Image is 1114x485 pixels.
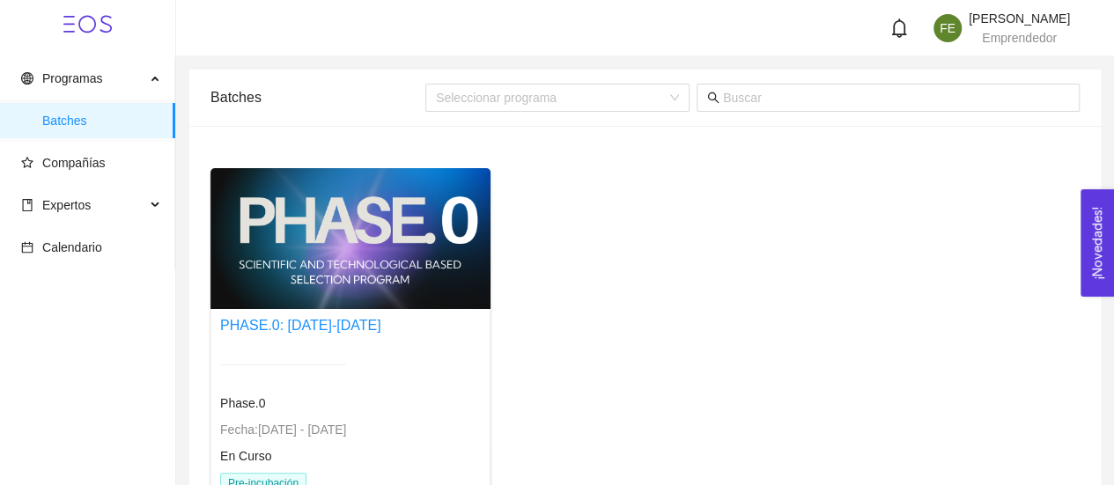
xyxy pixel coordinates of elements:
div: Batches [210,72,425,122]
span: En Curso [220,449,271,463]
span: Expertos [42,198,91,212]
span: Programas [42,71,102,85]
span: calendar [21,241,33,254]
span: Phase.0 [220,396,265,410]
span: Batches [42,103,161,138]
span: bell [889,18,909,38]
input: Buscar [723,88,1069,107]
span: book [21,199,33,211]
span: Calendario [42,240,102,254]
span: Compañías [42,156,106,170]
span: search [707,92,719,104]
span: Emprendedor [982,31,1057,45]
a: PHASE.0: [DATE]-[DATE] [220,318,381,333]
span: Fecha: [DATE] - [DATE] [220,423,346,437]
span: FE [940,14,955,42]
button: Open Feedback Widget [1081,189,1114,297]
span: star [21,157,33,169]
span: [PERSON_NAME] [969,11,1070,26]
span: global [21,72,33,85]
